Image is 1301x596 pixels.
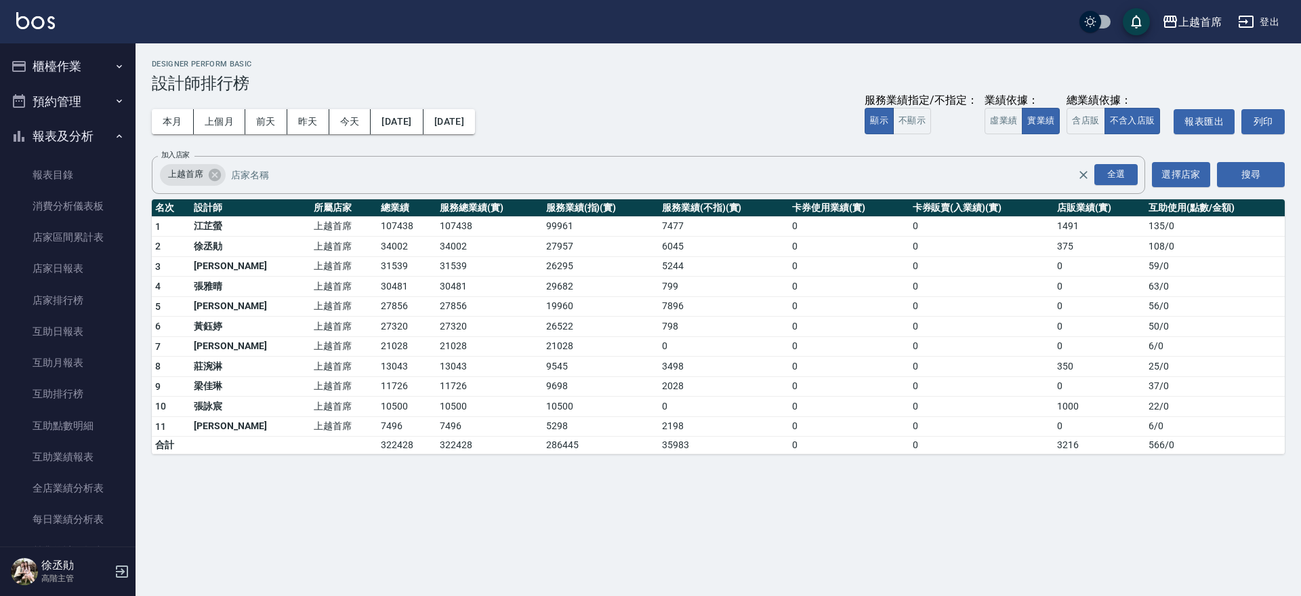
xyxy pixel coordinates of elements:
th: 卡券販賣(入業績)(實) [909,199,1054,217]
a: 店家排行榜 [5,285,130,316]
button: 不顯示 [893,108,931,134]
td: 0 [1054,336,1145,357]
td: 黃鈺婷 [190,317,310,337]
td: 27957 [543,237,659,257]
td: 0 [789,437,909,454]
button: 櫃檯作業 [5,49,130,84]
span: 2 [155,241,161,252]
img: Person [11,558,38,585]
button: 今天 [329,109,371,134]
button: 搜尋 [1217,162,1285,187]
td: 0 [909,376,1054,397]
td: 3498 [659,357,789,377]
td: 0 [909,277,1054,297]
td: 99961 [543,216,659,237]
td: 34002 [377,237,436,257]
th: 服務業績(指)(實) [543,199,659,217]
div: 總業績依據： [1067,94,1167,108]
td: 31539 [436,256,542,277]
a: 互助日報表 [5,316,130,347]
td: 0 [789,277,909,297]
td: 9698 [543,376,659,397]
th: 服務總業績(實) [436,199,542,217]
td: 張雅晴 [190,277,310,297]
td: 上越首席 [310,216,377,237]
button: 列印 [1241,109,1285,134]
td: 566 / 0 [1145,437,1285,454]
td: [PERSON_NAME] [190,416,310,437]
td: 22 / 0 [1145,397,1285,417]
td: 108 / 0 [1145,237,1285,257]
button: 本月 [152,109,194,134]
img: Logo [16,12,55,29]
td: 0 [909,416,1054,437]
td: 350 [1054,357,1145,377]
td: 0 [789,237,909,257]
td: 0 [909,437,1054,454]
td: 0 [1054,416,1145,437]
td: 10500 [543,397,659,417]
span: 1 [155,221,161,232]
td: 21028 [543,336,659,357]
td: 1491 [1054,216,1145,237]
td: 0 [789,256,909,277]
td: 26295 [543,256,659,277]
td: 0 [789,216,909,237]
button: 報表及分析 [5,119,130,154]
span: 4 [155,281,161,292]
td: 63 / 0 [1145,277,1285,297]
button: 虛業績 [985,108,1023,134]
td: 0 [909,336,1054,357]
td: [PERSON_NAME] [190,336,310,357]
a: 互助點數明細 [5,410,130,441]
td: 286445 [543,437,659,454]
td: 張詠宸 [190,397,310,417]
a: 店家日報表 [5,253,130,284]
td: 上越首席 [310,317,377,337]
span: 8 [155,361,161,372]
td: 34002 [436,237,542,257]
button: 實業績 [1022,108,1060,134]
button: save [1123,8,1150,35]
td: 0 [1054,256,1145,277]
td: 31539 [377,256,436,277]
td: 莊涴淋 [190,357,310,377]
th: 總業績 [377,199,436,217]
td: 2198 [659,416,789,437]
td: 30481 [377,277,436,297]
td: 27320 [377,317,436,337]
td: 35983 [659,437,789,454]
button: 含店販 [1067,108,1104,134]
button: 前天 [245,109,287,134]
td: 0 [789,376,909,397]
td: 上越首席 [310,416,377,437]
span: 3 [155,261,161,272]
td: 3216 [1054,437,1145,454]
td: 37 / 0 [1145,376,1285,397]
td: 107438 [377,216,436,237]
th: 卡券使用業績(實) [789,199,909,217]
p: 高階主管 [41,572,110,584]
td: 322428 [436,437,542,454]
td: 7496 [377,416,436,437]
th: 名次 [152,199,190,217]
td: 0 [1054,317,1145,337]
td: 合計 [152,437,190,454]
td: 25 / 0 [1145,357,1285,377]
span: 11 [155,421,167,432]
button: [DATE] [424,109,475,134]
span: 7 [155,341,161,352]
a: 每日業績分析表 [5,504,130,535]
th: 所屬店家 [310,199,377,217]
td: 梁佳琳 [190,376,310,397]
td: 0 [659,336,789,357]
a: 店家區間累計表 [5,222,130,253]
th: 店販業績(實) [1054,199,1145,217]
th: 設計師 [190,199,310,217]
span: 上越首席 [160,167,211,181]
td: 0 [909,357,1054,377]
td: 0 [1054,376,1145,397]
div: 業績依據： [985,94,1060,108]
td: 江芷螢 [190,216,310,237]
button: Clear [1074,165,1093,184]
